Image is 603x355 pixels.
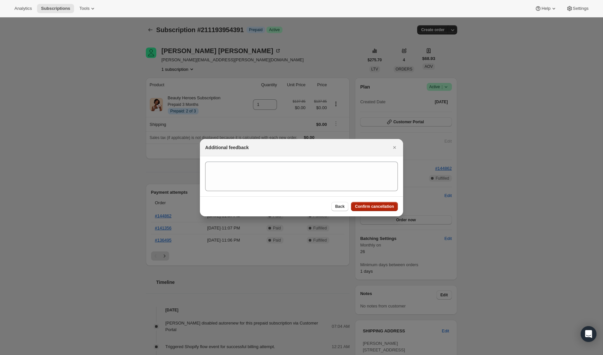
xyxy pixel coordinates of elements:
h2: Additional feedback [205,144,249,151]
button: Confirm cancellation [351,202,398,211]
button: Analytics [10,4,36,13]
span: Help [541,6,550,11]
button: Tools [75,4,100,13]
div: Open Intercom Messenger [581,326,596,342]
span: Back [335,204,345,209]
button: Help [531,4,561,13]
button: Subscriptions [37,4,74,13]
span: Analytics [14,6,32,11]
span: Confirm cancellation [355,204,394,209]
button: Settings [562,4,593,13]
button: Close [390,143,399,152]
button: Back [331,202,349,211]
span: Subscriptions [41,6,70,11]
span: Settings [573,6,589,11]
span: Tools [79,6,89,11]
